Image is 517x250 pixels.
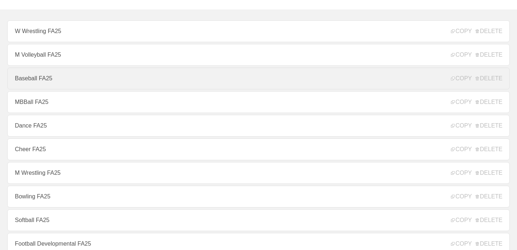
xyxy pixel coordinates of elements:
[476,28,502,35] span: DELETE
[7,209,510,231] a: Softball FA25
[7,68,510,89] a: Baseball FA25
[386,166,517,250] iframe: Chat Widget
[451,75,472,82] span: COPY
[476,52,502,58] span: DELETE
[476,75,502,82] span: DELETE
[451,122,472,129] span: COPY
[7,115,510,137] a: Dance FA25
[7,186,510,207] a: Bowling FA25
[7,91,510,113] a: MBBall FA25
[451,52,472,58] span: COPY
[451,99,472,105] span: COPY
[476,146,502,153] span: DELETE
[7,44,510,66] a: M Volleyball FA25
[7,162,510,184] a: M Wrestling FA25
[451,146,472,153] span: COPY
[7,138,510,160] a: Cheer FA25
[476,99,502,105] span: DELETE
[451,28,472,35] span: COPY
[7,20,510,42] a: W Wrestling FA25
[476,122,502,129] span: DELETE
